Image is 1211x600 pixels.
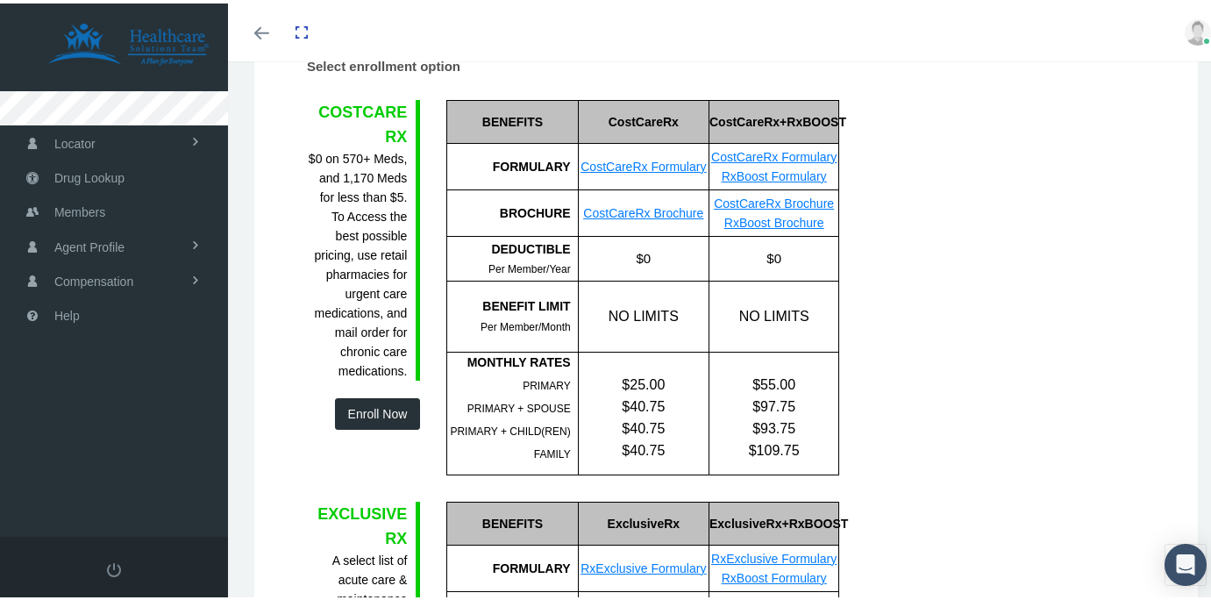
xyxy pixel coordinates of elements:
[709,96,838,140] div: CostCareRx+RxBOOST
[294,53,474,79] label: Select enrollment option
[709,370,838,392] div: $55.00
[711,146,837,161] a: CostCareRx Formulary
[446,96,577,140] div: BENEFITS
[54,192,105,225] span: Members
[722,166,827,180] a: RxBoost Formulary
[709,233,838,277] div: $0
[54,124,96,157] span: Locator
[446,542,577,589] div: FORMULARY
[467,399,571,411] span: PRIMARY + SPOUSE
[523,376,570,389] span: PRIMARY
[54,227,125,261] span: Agent Profile
[447,349,570,368] div: MONTHLY RATES
[578,278,709,348] div: NO LIMITS
[709,278,838,348] div: NO LIMITS
[450,422,570,434] span: PRIMARY + CHILD(REN)
[579,414,709,436] div: $40.75
[534,445,571,457] span: FAMILY
[711,548,837,562] a: RxExclusive Formulary
[578,233,709,277] div: $0
[724,212,824,226] a: RxBoost Brochure
[581,558,706,572] a: RxExclusive Formulary
[54,296,80,329] span: Help
[1165,540,1207,582] div: Open Intercom Messenger
[579,392,709,414] div: $40.75
[578,498,709,542] div: ExclusiveRx
[722,568,827,582] a: RxBoost Formulary
[447,236,570,255] div: DEDUCTIBLE
[307,96,407,146] div: COSTCARE RX
[581,156,706,170] a: CostCareRx Formulary
[709,436,838,458] div: $109.75
[54,261,133,295] span: Compensation
[481,318,571,330] span: Per Member/Month
[335,395,421,426] button: Enroll Now
[488,260,571,272] span: Per Member/Year
[709,414,838,436] div: $93.75
[446,498,577,542] div: BENEFITS
[714,193,834,207] a: CostCareRx Brochure
[709,392,838,414] div: $97.75
[583,203,703,217] a: CostCareRx Brochure
[307,498,407,548] div: EXCLUSIVE RX
[579,370,709,392] div: $25.00
[709,498,838,542] div: ExclusiveRx+RxBOOST
[578,96,709,140] div: CostCareRx
[446,187,577,233] div: BROCHURE
[446,140,577,187] div: FORMULARY
[447,293,570,312] div: BENEFIT LIMIT
[579,436,709,458] div: $40.75
[307,146,407,377] div: $0 on 570+ Meds, and 1,170 Meds for less than $5. To Access the best possible pricing, use retail...
[54,158,125,191] span: Drug Lookup
[1185,16,1211,42] img: user-placeholder.jpg
[23,19,233,63] img: HEALTHCARE SOLUTIONS TEAM, LLC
